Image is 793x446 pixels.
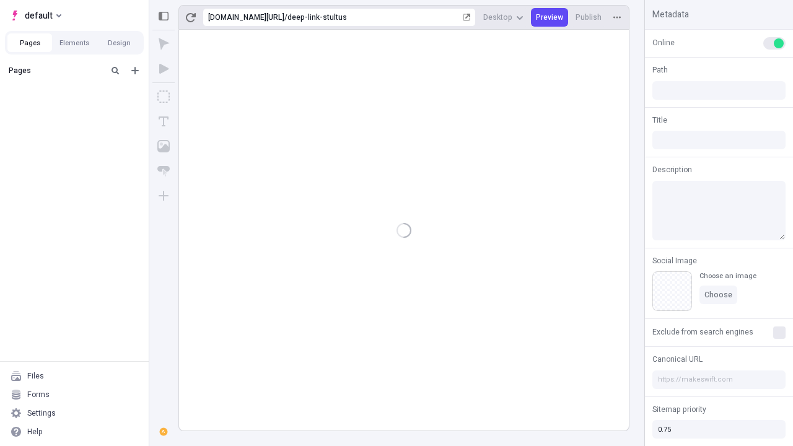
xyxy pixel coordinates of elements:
[652,164,692,175] span: Description
[152,160,175,182] button: Button
[128,63,142,78] button: Add new
[483,12,512,22] span: Desktop
[27,371,44,381] div: Files
[27,427,43,437] div: Help
[152,135,175,157] button: Image
[652,64,668,76] span: Path
[704,290,732,300] span: Choose
[287,12,460,22] div: deep-link-stultus
[652,255,697,266] span: Social Image
[576,12,602,22] span: Publish
[152,110,175,133] button: Text
[27,390,50,400] div: Forms
[652,404,706,415] span: Sitemap priority
[699,286,737,304] button: Choose
[652,370,786,389] input: https://makeswift.com
[160,428,167,435] div: A
[652,37,675,48] span: Online
[25,8,53,23] span: default
[571,8,607,27] button: Publish
[7,33,52,52] button: Pages
[52,33,97,52] button: Elements
[208,12,284,22] div: [URL][DOMAIN_NAME]
[478,8,528,27] button: Desktop
[536,12,563,22] span: Preview
[699,271,756,281] div: Choose an image
[652,326,753,338] span: Exclude from search engines
[9,66,103,76] div: Pages
[284,12,287,22] div: /
[5,6,66,25] button: Select site
[152,85,175,108] button: Box
[97,33,141,52] button: Design
[652,354,703,365] span: Canonical URL
[27,408,56,418] div: Settings
[652,115,667,126] span: Title
[531,8,568,27] button: Preview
